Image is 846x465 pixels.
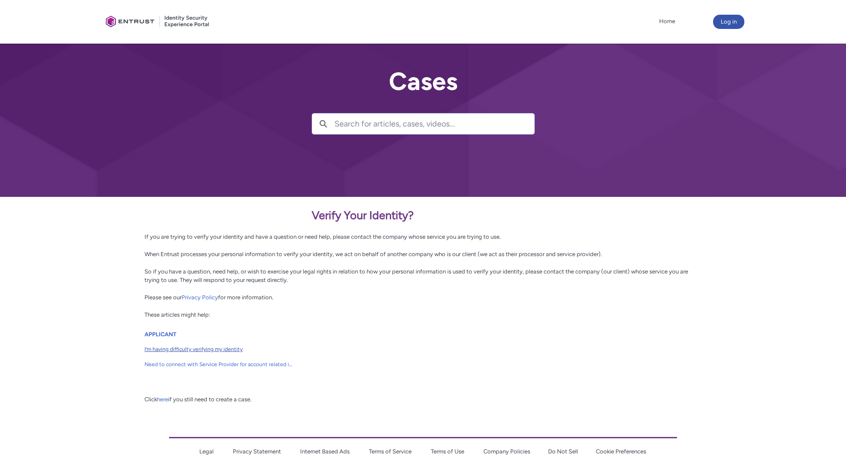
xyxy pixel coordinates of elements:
input: Search for articles, cases, videos... [334,114,534,134]
a: I’m having difficulty verifying my identity [144,342,293,357]
div: If you are trying to verify your identity and have a question or need help, please contact the co... [144,207,702,319]
p: Verify Your Identity? [144,207,702,224]
div: Click if you still need to create a case. [144,395,702,404]
a: here [157,396,168,403]
a: Need to connect with Service Provider for account related issues [144,357,293,372]
button: Search [312,114,334,134]
a: Home [657,15,677,28]
span: I’m having difficulty verifying my identity [144,345,293,353]
h2: Cases [312,68,535,95]
button: Log in [713,15,744,29]
a: Privacy Policy [182,294,218,301]
a: APPLICANT [144,331,177,338]
span: Need to connect with Service Provider for account related issues [144,360,293,368]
